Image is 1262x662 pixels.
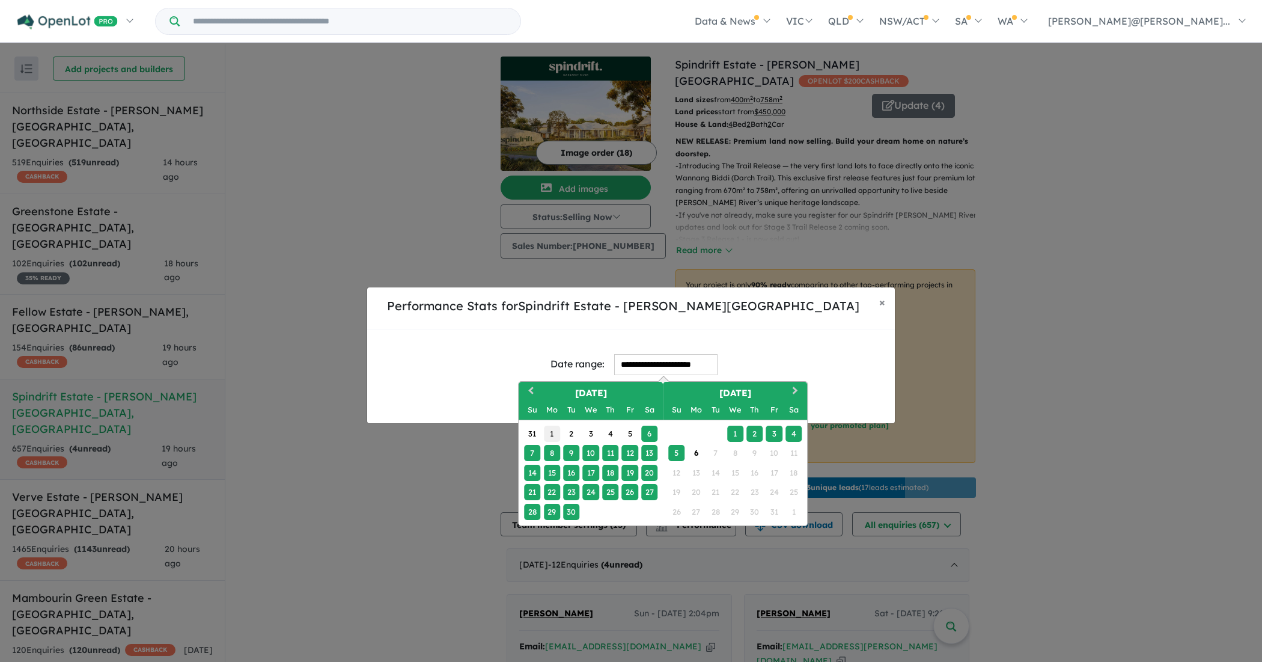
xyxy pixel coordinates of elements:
[727,402,743,418] div: Wednesday
[583,445,599,461] div: Choose Wednesday, September 10th, 2025
[641,445,657,461] div: Choose Saturday, September 13th, 2025
[727,465,743,481] div: Not available Wednesday, October 15th, 2025
[707,504,724,520] div: Not available Tuesday, October 28th, 2025
[879,295,885,309] span: ×
[622,426,638,442] div: Choose Friday, September 5th, 2025
[518,381,808,526] div: Choose Date
[563,484,579,500] div: Choose Tuesday, September 23rd, 2025
[583,484,599,500] div: Choose Wednesday, September 24th, 2025
[688,402,704,418] div: Monday
[550,356,605,372] div: Date range:
[544,445,560,461] div: Choose Monday, September 8th, 2025
[524,504,540,520] div: Choose Sunday, September 28th, 2025
[602,465,618,481] div: Choose Thursday, September 18th, 2025
[544,504,560,520] div: Choose Monday, September 29th, 2025
[524,445,540,461] div: Choose Sunday, September 7th, 2025
[544,465,560,481] div: Choose Monday, September 15th, 2025
[524,465,540,481] div: Choose Sunday, September 14th, 2025
[727,504,743,520] div: Not available Wednesday, October 29th, 2025
[746,465,763,481] div: Not available Thursday, October 16th, 2025
[544,484,560,500] div: Choose Monday, September 22nd, 2025
[641,465,657,481] div: Choose Saturday, September 20th, 2025
[377,297,870,315] h5: Performance Stats for Spindrift Estate - [PERSON_NAME][GEOGRAPHIC_DATA]
[668,465,684,481] div: Not available Sunday, October 12th, 2025
[519,387,663,400] h2: [DATE]
[707,465,724,481] div: Not available Tuesday, October 14th, 2025
[787,383,806,402] button: Next Month
[746,484,763,500] div: Not available Thursday, October 23rd, 2025
[668,484,684,500] div: Not available Sunday, October 19th, 2025
[707,402,724,418] div: Tuesday
[563,504,579,520] div: Choose Tuesday, September 30th, 2025
[746,445,763,461] div: Not available Thursday, October 9th, 2025
[707,484,724,500] div: Not available Tuesday, October 21st, 2025
[668,445,684,461] div: Choose Sunday, October 5th, 2025
[622,484,638,500] div: Choose Friday, September 26th, 2025
[785,402,802,418] div: Saturday
[766,504,782,520] div: Not available Friday, October 31st, 2025
[641,402,657,418] div: Saturday
[583,465,599,481] div: Choose Wednesday, September 17th, 2025
[602,484,618,500] div: Choose Thursday, September 25th, 2025
[688,445,704,461] div: Choose Monday, October 6th, 2025
[668,402,684,418] div: Sunday
[785,426,802,442] div: Choose Saturday, October 4th, 2025
[766,402,782,418] div: Friday
[622,445,638,461] div: Choose Friday, September 12th, 2025
[785,504,802,520] div: Not available Saturday, November 1st, 2025
[663,387,807,400] h2: [DATE]
[524,426,540,442] div: Choose Sunday, August 31st, 2025
[1048,15,1230,27] span: [PERSON_NAME]@[PERSON_NAME]...
[766,484,782,500] div: Not available Friday, October 24th, 2025
[583,426,599,442] div: Choose Wednesday, September 3rd, 2025
[622,402,638,418] div: Friday
[746,426,763,442] div: Choose Thursday, October 2nd, 2025
[583,402,599,418] div: Wednesday
[727,445,743,461] div: Not available Wednesday, October 8th, 2025
[766,465,782,481] div: Not available Friday, October 17th, 2025
[523,424,659,521] div: Month September, 2025
[766,426,782,442] div: Choose Friday, October 3rd, 2025
[563,426,579,442] div: Choose Tuesday, September 2nd, 2025
[688,504,704,520] div: Not available Monday, October 27th, 2025
[746,504,763,520] div: Not available Thursday, October 30th, 2025
[668,504,684,520] div: Not available Sunday, October 26th, 2025
[563,465,579,481] div: Choose Tuesday, September 16th, 2025
[727,484,743,500] div: Not available Wednesday, October 22nd, 2025
[667,424,803,521] div: Month October, 2025
[602,426,618,442] div: Choose Thursday, September 4th, 2025
[544,402,560,418] div: Monday
[524,402,540,418] div: Sunday
[520,383,539,402] button: Previous Month
[182,8,518,34] input: Try estate name, suburb, builder or developer
[524,484,540,500] div: Choose Sunday, September 21st, 2025
[688,465,704,481] div: Not available Monday, October 13th, 2025
[602,445,618,461] div: Choose Thursday, September 11th, 2025
[641,484,657,500] div: Choose Saturday, September 27th, 2025
[602,402,618,418] div: Thursday
[707,445,724,461] div: Not available Tuesday, October 7th, 2025
[622,465,638,481] div: Choose Friday, September 19th, 2025
[563,445,579,461] div: Choose Tuesday, September 9th, 2025
[17,14,118,29] img: Openlot PRO Logo White
[727,426,743,442] div: Choose Wednesday, October 1st, 2025
[563,402,579,418] div: Tuesday
[785,445,802,461] div: Not available Saturday, October 11th, 2025
[688,484,704,500] div: Not available Monday, October 20th, 2025
[746,402,763,418] div: Thursday
[544,426,560,442] div: Choose Monday, September 1st, 2025
[641,426,657,442] div: Choose Saturday, September 6th, 2025
[766,445,782,461] div: Not available Friday, October 10th, 2025
[785,465,802,481] div: Not available Saturday, October 18th, 2025
[785,484,802,500] div: Not available Saturday, October 25th, 2025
